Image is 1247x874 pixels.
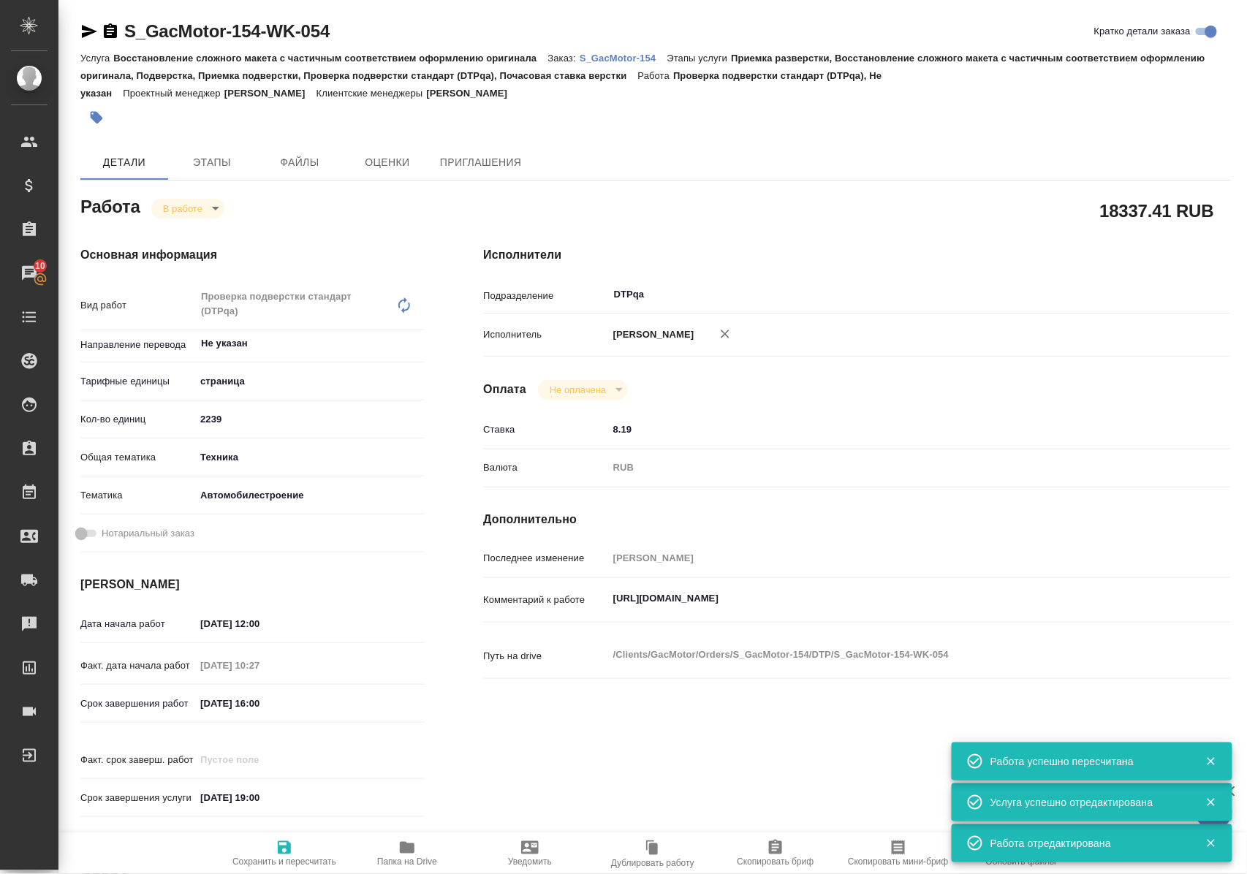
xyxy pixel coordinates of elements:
span: Скопировать бриф [737,856,814,867]
button: Open [1161,293,1164,296]
button: Сохранить и пересчитать [223,833,346,874]
button: Удалить исполнителя [709,318,741,350]
p: Направление перевода [80,338,195,352]
p: Клиентские менеджеры [317,88,427,99]
button: Дублировать работу [591,833,714,874]
button: Уведомить [469,833,591,874]
a: 10 [4,255,55,292]
p: [PERSON_NAME] [608,327,694,342]
h4: Исполнители [483,246,1231,264]
textarea: /Clients/GacMotor/Orders/S_GacMotor-154/DTP/S_GacMotor-154-WK-054 [608,642,1169,667]
span: Оценки [352,153,422,172]
button: Open [417,342,420,345]
a: S_GacMotor-154-WK-054 [124,21,330,41]
p: Проектный менеджер [123,88,224,99]
span: Уведомить [508,856,552,867]
p: Путь на drive [483,649,607,664]
p: Восстановление сложного макета с частичным соответствием оформлению оригинала [113,53,547,64]
p: Валюта [483,460,607,475]
div: Техника [195,445,425,470]
p: Срок завершения работ [80,696,195,711]
p: Тарифные единицы [80,374,195,389]
button: Скопировать бриф [714,833,837,874]
span: Этапы [177,153,247,172]
textarea: [URL][DOMAIN_NAME] [608,586,1169,611]
span: Дублировать работу [611,858,694,868]
button: Скопировать ссылку для ЯМессенджера [80,23,98,40]
span: Файлы [265,153,335,172]
p: Подразделение [483,289,607,303]
div: Услуга успешно отредактирована [990,795,1183,810]
h2: Работа [80,192,140,218]
h2: 18337.41 RUB [1100,198,1214,223]
button: Закрыть [1196,755,1226,768]
p: Исполнитель [483,327,607,342]
p: S_GacMotor-154 [580,53,667,64]
div: Автомобилестроение [195,483,425,508]
button: Скопировать ссылку [102,23,119,40]
input: ✎ Введи что-нибудь [195,613,323,634]
p: Кол-во единиц [80,412,195,427]
input: ✎ Введи что-нибудь [195,408,425,430]
h4: Дополнительно [483,511,1231,528]
button: В работе [159,202,207,215]
span: 10 [26,259,54,273]
span: Нотариальный заказ [102,526,194,541]
button: Папка на Drive [346,833,469,874]
a: S_GacMotor-154 [580,51,667,64]
div: В работе [151,199,224,218]
p: Вид работ [80,298,195,313]
p: Тематика [80,488,195,503]
input: Пустое поле [195,749,323,770]
input: Пустое поле [608,547,1169,569]
p: Срок завершения услуги [80,791,195,805]
p: [PERSON_NAME] [426,88,518,99]
button: Закрыть [1196,837,1226,850]
p: Факт. срок заверш. работ [80,753,195,767]
button: Закрыть [1196,796,1226,809]
p: Последнее изменение [483,551,607,566]
input: Пустое поле [195,655,323,676]
p: Этапы услуги [667,53,732,64]
div: Работа отредактирована [990,836,1183,851]
span: Сохранить и пересчитать [232,856,336,867]
span: Скопировать мини-бриф [848,856,948,867]
button: Скопировать мини-бриф [837,833,960,874]
p: Услуга [80,53,113,64]
p: Факт. дата начала работ [80,658,195,673]
input: ✎ Введи что-нибудь [608,419,1169,440]
span: Детали [89,153,159,172]
span: Кратко детали заказа [1094,24,1191,39]
h4: [PERSON_NAME] [80,576,425,593]
input: ✎ Введи что-нибудь [195,693,323,714]
p: Комментарий к работе [483,593,607,607]
p: Работа [638,70,674,81]
span: Папка на Drive [377,856,437,867]
div: Работа успешно пересчитана [990,754,1183,769]
p: Дата начала работ [80,617,195,631]
p: Общая тематика [80,450,195,465]
button: Не оплачена [545,384,610,396]
h4: Основная информация [80,246,425,264]
div: страница [195,369,425,394]
button: Добавить тэг [80,102,113,134]
div: В работе [538,380,628,400]
p: Ставка [483,422,607,437]
p: [PERSON_NAME] [224,88,317,99]
h4: Оплата [483,381,526,398]
p: Заказ: [548,53,580,64]
input: ✎ Введи что-нибудь [195,787,323,808]
div: RUB [608,455,1169,480]
span: Приглашения [440,153,522,172]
